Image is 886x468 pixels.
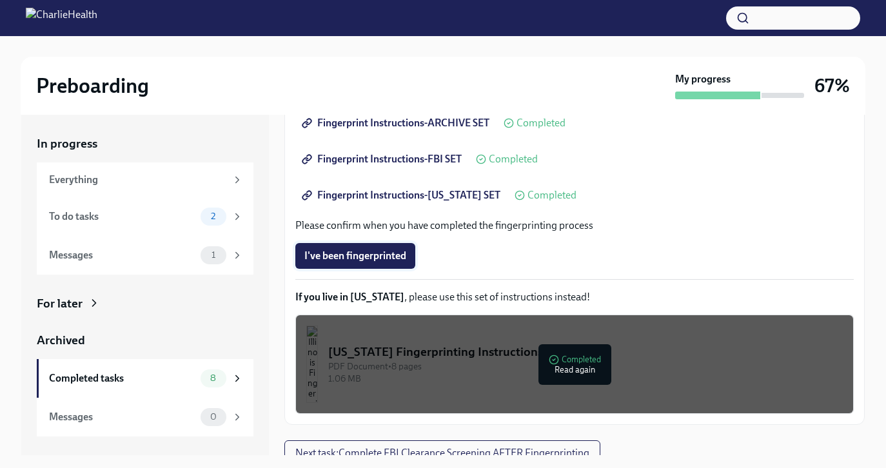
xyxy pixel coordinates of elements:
[295,219,854,233] p: Please confirm when you have completed the fingerprinting process
[328,373,843,385] div: 1.06 MB
[295,182,509,208] a: Fingerprint Instructions-[US_STATE] SET
[202,373,224,383] span: 8
[37,135,253,152] a: In progress
[328,344,843,360] div: [US_STATE] Fingerprinting Instructions
[304,189,500,202] span: Fingerprint Instructions-[US_STATE] SET
[37,332,253,349] a: Archived
[295,291,404,303] strong: If you live in [US_STATE]
[204,250,223,260] span: 1
[37,295,253,312] a: For later
[37,359,253,398] a: Completed tasks8
[284,440,600,466] button: Next task:Complete FBI Clearance Screening AFTER Fingerprinting
[49,371,195,385] div: Completed tasks
[295,315,854,414] button: [US_STATE] Fingerprinting InstructionsPDF Document•8 pages1.06 MBCompletedRead again
[37,197,253,236] a: To do tasks2
[37,295,83,312] div: For later
[304,153,462,166] span: Fingerprint Instructions-FBI SET
[328,360,843,373] div: PDF Document • 8 pages
[675,72,731,86] strong: My progress
[304,117,489,130] span: Fingerprint Instructions-ARCHIVE SET
[49,210,195,224] div: To do tasks
[37,236,253,275] a: Messages1
[203,211,223,221] span: 2
[295,110,498,136] a: Fingerprint Instructions-ARCHIVE SET
[295,447,589,460] span: Next task : Complete FBI Clearance Screening AFTER Fingerprinting
[49,173,226,187] div: Everything
[37,162,253,197] a: Everything
[36,73,149,99] h2: Preboarding
[37,398,253,436] a: Messages0
[814,74,850,97] h3: 67%
[295,290,854,304] p: , please use this set of instructions instead!
[527,190,576,200] span: Completed
[202,412,224,422] span: 0
[304,249,406,262] span: I've been fingerprinted
[517,118,566,128] span: Completed
[49,410,195,424] div: Messages
[489,154,538,164] span: Completed
[49,248,195,262] div: Messages
[26,8,97,28] img: CharlieHealth
[295,243,415,269] button: I've been fingerprinted
[306,326,318,403] img: Illinois Fingerprinting Instructions
[295,146,471,172] a: Fingerprint Instructions-FBI SET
